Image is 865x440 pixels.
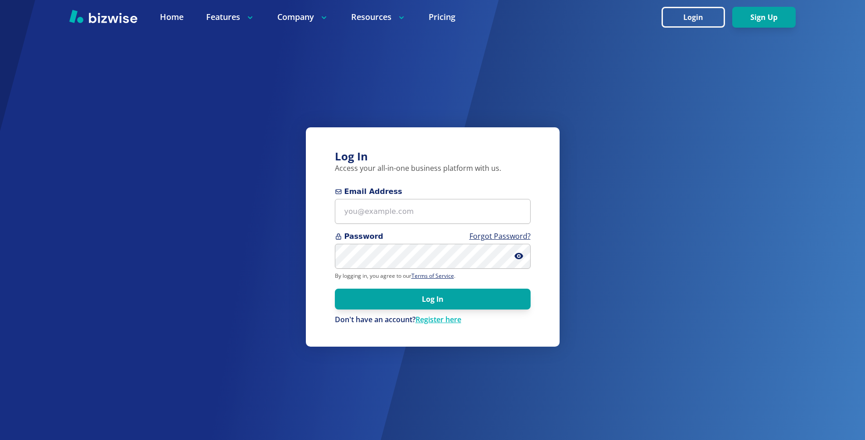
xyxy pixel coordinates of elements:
[662,13,732,22] a: Login
[429,11,455,23] a: Pricing
[335,199,531,224] input: you@example.com
[335,315,531,325] p: Don't have an account?
[160,11,184,23] a: Home
[335,315,531,325] div: Don't have an account?Register here
[69,10,137,23] img: Bizwise Logo
[416,314,461,324] a: Register here
[351,11,406,23] p: Resources
[335,164,531,174] p: Access your all-in-one business platform with us.
[335,272,531,280] p: By logging in, you agree to our .
[469,231,531,241] a: Forgot Password?
[335,231,531,242] span: Password
[335,149,531,164] h3: Log In
[732,7,796,28] button: Sign Up
[335,289,531,309] button: Log In
[411,272,454,280] a: Terms of Service
[732,13,796,22] a: Sign Up
[206,11,255,23] p: Features
[662,7,725,28] button: Login
[335,186,531,197] span: Email Address
[277,11,329,23] p: Company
